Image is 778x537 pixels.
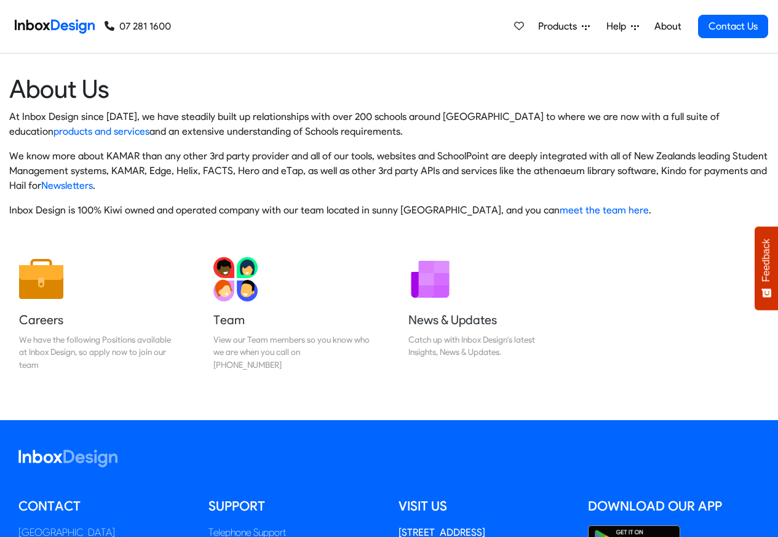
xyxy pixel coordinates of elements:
div: Catch up with Inbox Design's latest Insights, News & Updates. [408,333,565,359]
a: Products [533,14,595,39]
a: Team View our Team members so you know who we are when you call on [PHONE_NUMBER] [204,247,379,381]
img: 2022_01_13_icon_team.svg [213,257,258,301]
div: View our Team members so you know who we are when you call on [PHONE_NUMBER] [213,333,370,371]
h5: Team [213,311,370,328]
button: Feedback - Show survey [755,226,778,310]
a: About [651,14,685,39]
img: 2022_01_12_icon_newsletter.svg [408,257,453,301]
a: meet the team here [560,204,649,216]
a: News & Updates Catch up with Inbox Design's latest Insights, News & Updates. [399,247,574,381]
p: We know more about KAMAR than any other 3rd party provider and all of our tools, websites and Sch... [9,149,769,193]
span: Feedback [761,239,772,282]
heading: About Us [9,73,769,105]
a: products and services [54,125,149,137]
span: Products [538,19,582,34]
img: logo_inboxdesign_white.svg [18,450,117,467]
a: Contact Us [698,15,768,38]
div: We have the following Positions available at Inbox Design, so apply now to join our team [19,333,175,371]
a: 07 281 1600 [105,19,171,34]
h5: Visit us [399,497,570,515]
h5: Contact [18,497,190,515]
h5: Download our App [588,497,760,515]
span: Help [606,19,631,34]
a: Careers We have the following Positions available at Inbox Design, so apply now to join our team [9,247,185,381]
h5: Careers [19,311,175,328]
a: Newsletters [41,180,93,191]
img: 2022_01_13_icon_job.svg [19,257,63,301]
p: At Inbox Design since [DATE], we have steadily built up relationships with over 200 schools aroun... [9,109,769,139]
h5: News & Updates [408,311,565,328]
p: Inbox Design is 100% Kiwi owned and operated company with our team located in sunny [GEOGRAPHIC_D... [9,203,769,218]
a: Help [601,14,644,39]
h5: Support [208,497,380,515]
